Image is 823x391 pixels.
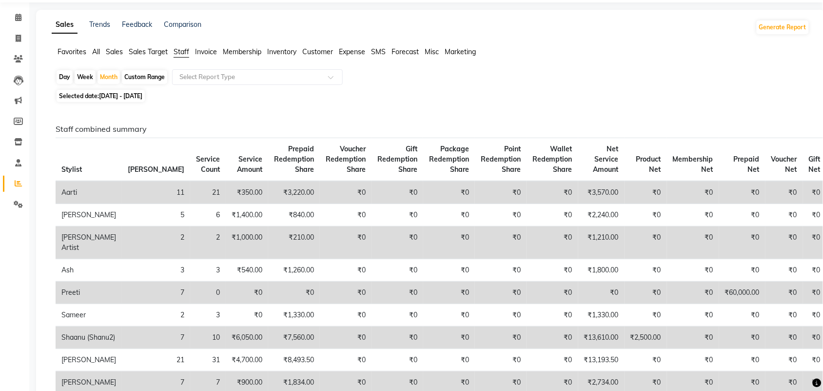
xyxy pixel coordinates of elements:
[128,165,184,174] span: [PERSON_NAME]
[765,349,803,371] td: ₹0
[122,70,167,84] div: Custom Range
[56,204,122,226] td: [PERSON_NAME]
[268,181,320,204] td: ₹3,220.00
[174,47,189,56] span: Staff
[223,47,261,56] span: Membership
[56,304,122,327] td: Sameer
[423,226,475,259] td: ₹0
[274,144,314,174] span: Prepaid Redemption Share
[56,282,122,304] td: Preeti
[475,282,527,304] td: ₹0
[99,92,142,100] span: [DATE] - [DATE]
[268,226,320,259] td: ₹210.00
[377,144,417,174] span: Gift Redemption Share
[719,204,765,226] td: ₹0
[56,181,122,204] td: Aarti
[809,155,821,174] span: Gift Net
[532,144,572,174] span: Wallet Redemption Share
[578,181,625,204] td: ₹3,570.00
[58,47,86,56] span: Favorites
[237,155,262,174] span: Service Amount
[190,259,226,282] td: 3
[625,259,667,282] td: ₹0
[75,70,96,84] div: Week
[771,155,797,174] span: Voucher Net
[372,349,423,371] td: ₹0
[122,20,152,29] a: Feedback
[226,204,268,226] td: ₹1,400.00
[429,144,469,174] span: Package Redemption Share
[56,259,122,282] td: Ash
[371,47,386,56] span: SMS
[636,155,661,174] span: Product Net
[719,327,765,349] td: ₹0
[445,47,476,56] span: Marketing
[57,90,145,102] span: Selected date:
[475,304,527,327] td: ₹0
[52,16,78,34] a: Sales
[122,204,190,226] td: 5
[527,304,578,327] td: ₹0
[734,155,760,174] span: Prepaid Net
[578,327,625,349] td: ₹13,610.00
[196,155,220,174] span: Service Count
[190,181,226,204] td: 21
[527,204,578,226] td: ₹0
[673,155,713,174] span: Membership Net
[625,181,667,204] td: ₹0
[190,226,226,259] td: 2
[475,259,527,282] td: ₹0
[625,204,667,226] td: ₹0
[56,124,802,134] h6: Staff combined summary
[372,304,423,327] td: ₹0
[56,349,122,371] td: [PERSON_NAME]
[765,226,803,259] td: ₹0
[423,259,475,282] td: ₹0
[320,226,372,259] td: ₹0
[57,70,73,84] div: Day
[765,259,803,282] td: ₹0
[578,226,625,259] td: ₹1,210.00
[578,259,625,282] td: ₹1,800.00
[372,282,423,304] td: ₹0
[625,282,667,304] td: ₹0
[423,349,475,371] td: ₹0
[765,204,803,226] td: ₹0
[765,304,803,327] td: ₹0
[190,304,226,327] td: 3
[320,327,372,349] td: ₹0
[578,204,625,226] td: ₹2,240.00
[129,47,168,56] span: Sales Target
[625,304,667,327] td: ₹0
[527,349,578,371] td: ₹0
[320,259,372,282] td: ₹0
[190,349,226,371] td: 31
[667,259,719,282] td: ₹0
[481,144,521,174] span: Point Redemption Share
[765,327,803,349] td: ₹0
[425,47,439,56] span: Misc
[475,226,527,259] td: ₹0
[320,204,372,226] td: ₹0
[268,282,320,304] td: ₹0
[122,181,190,204] td: 11
[667,327,719,349] td: ₹0
[190,327,226,349] td: 10
[765,181,803,204] td: ₹0
[302,47,333,56] span: Customer
[719,304,765,327] td: ₹0
[475,204,527,226] td: ₹0
[226,226,268,259] td: ₹1,000.00
[190,282,226,304] td: 0
[320,349,372,371] td: ₹0
[578,282,625,304] td: ₹0
[667,204,719,226] td: ₹0
[164,20,201,29] a: Comparison
[226,181,268,204] td: ₹350.00
[593,144,619,174] span: Net Service Amount
[578,349,625,371] td: ₹13,193.50
[423,181,475,204] td: ₹0
[527,259,578,282] td: ₹0
[527,181,578,204] td: ₹0
[98,70,120,84] div: Month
